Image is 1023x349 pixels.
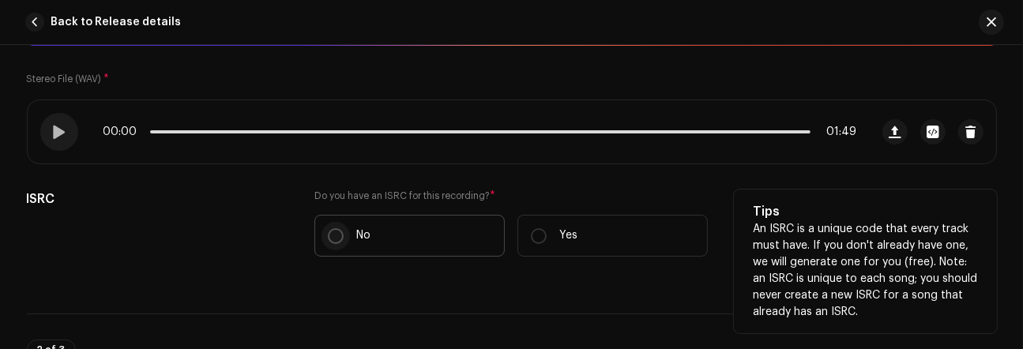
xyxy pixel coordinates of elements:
p: An ISRC is a unique code that every track must have. If you don't already have one, we will gener... [753,221,978,321]
label: Do you have an ISRC for this recording? [314,190,708,202]
p: No [356,227,370,244]
p: Yes [559,227,577,244]
span: 01:49 [817,126,857,138]
h5: Tips [753,202,978,221]
h5: ISRC [27,190,290,208]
